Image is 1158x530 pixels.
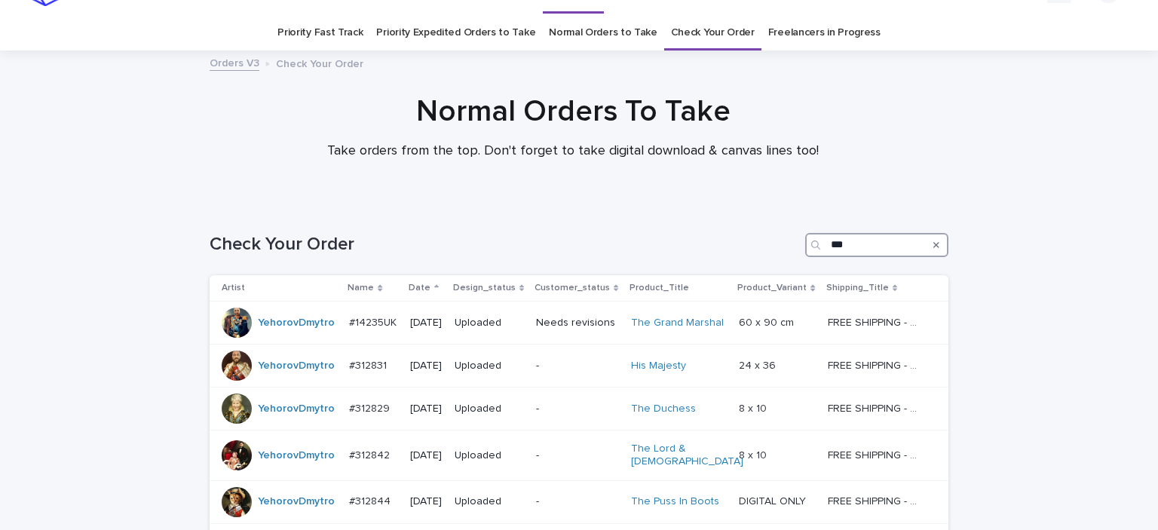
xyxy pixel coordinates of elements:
p: 24 x 36 [739,357,779,372]
a: Priority Expedited Orders to Take [376,15,535,51]
p: Design_status [453,280,516,296]
p: Uploaded [455,403,524,415]
tr: YehorovDmytro #312842#312842 [DATE]Uploaded-The Lord & [DEMOGRAPHIC_DATA] 8 x 108 x 10 FREE SHIPP... [210,430,948,481]
p: FREE SHIPPING - preview in 1-2 business days, after your approval delivery will take 10-12 busine... [828,314,925,329]
p: [DATE] [410,317,443,329]
p: [DATE] [410,449,443,462]
p: - [536,360,619,372]
p: #312844 [349,492,394,508]
a: Freelancers in Progress [768,15,881,51]
p: - [536,403,619,415]
p: #14235UK [349,314,400,329]
a: His Majesty [631,360,686,372]
a: YehorovDmytro [258,360,335,372]
a: YehorovDmytro [258,449,335,462]
a: The Duchess [631,403,696,415]
p: Uploaded [455,449,524,462]
p: Product_Title [630,280,689,296]
a: Orders V3 [210,54,259,71]
a: YehorovDmytro [258,403,335,415]
p: Customer_status [535,280,610,296]
h1: Check Your Order [210,234,799,256]
p: Uploaded [455,360,524,372]
tr: YehorovDmytro #14235UK#14235UK [DATE]UploadedNeeds revisionsThe Grand Marshal 60 x 90 cm60 x 90 c... [210,302,948,345]
a: Priority Fast Track [277,15,363,51]
a: Normal Orders to Take [549,15,657,51]
input: Search [805,233,948,257]
p: Take orders from the top. Don't forget to take digital download & canvas lines too! [271,143,875,160]
tr: YehorovDmytro #312844#312844 [DATE]Uploaded-The Puss In Boots DIGITAL ONLYDIGITAL ONLY FREE SHIPP... [210,480,948,523]
p: #312831 [349,357,390,372]
p: FREE SHIPPING - preview in 1-2 business days, after your approval delivery will take 5-10 b.d. [828,446,925,462]
a: The Lord & [DEMOGRAPHIC_DATA] [631,443,743,468]
p: Name [348,280,374,296]
h1: Normal Orders To Take [204,93,942,130]
p: Date [409,280,430,296]
p: Artist [222,280,245,296]
p: Needs revisions [536,317,619,329]
p: FREE SHIPPING - preview in 1-2 business days, after your approval delivery will take 5-10 b.d. [828,492,925,508]
p: #312829 [349,400,393,415]
p: Check Your Order [276,54,363,71]
p: - [536,449,619,462]
p: 60 x 90 cm [739,314,797,329]
a: YehorovDmytro [258,317,335,329]
p: Uploaded [455,317,524,329]
a: Check Your Order [671,15,755,51]
p: Product_Variant [737,280,807,296]
p: FREE SHIPPING - preview in 1-2 business days, after your approval delivery will take 5-10 b.d. [828,357,925,372]
p: FREE SHIPPING - preview in 1-2 business days, after your approval delivery will take 5-10 b.d. [828,400,925,415]
p: Uploaded [455,495,524,508]
a: YehorovDmytro [258,495,335,508]
p: 8 x 10 [739,400,770,415]
tr: YehorovDmytro #312831#312831 [DATE]Uploaded-His Majesty 24 x 3624 x 36 FREE SHIPPING - preview in... [210,345,948,388]
p: #312842 [349,446,393,462]
p: 8 x 10 [739,446,770,462]
a: The Puss In Boots [631,495,719,508]
a: The Grand Marshal [631,317,724,329]
p: [DATE] [410,403,443,415]
p: [DATE] [410,495,443,508]
p: [DATE] [410,360,443,372]
p: - [536,495,619,508]
p: Shipping_Title [826,280,889,296]
tr: YehorovDmytro #312829#312829 [DATE]Uploaded-The Duchess 8 x 108 x 10 FREE SHIPPING - preview in 1... [210,388,948,430]
p: DIGITAL ONLY [739,492,809,508]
